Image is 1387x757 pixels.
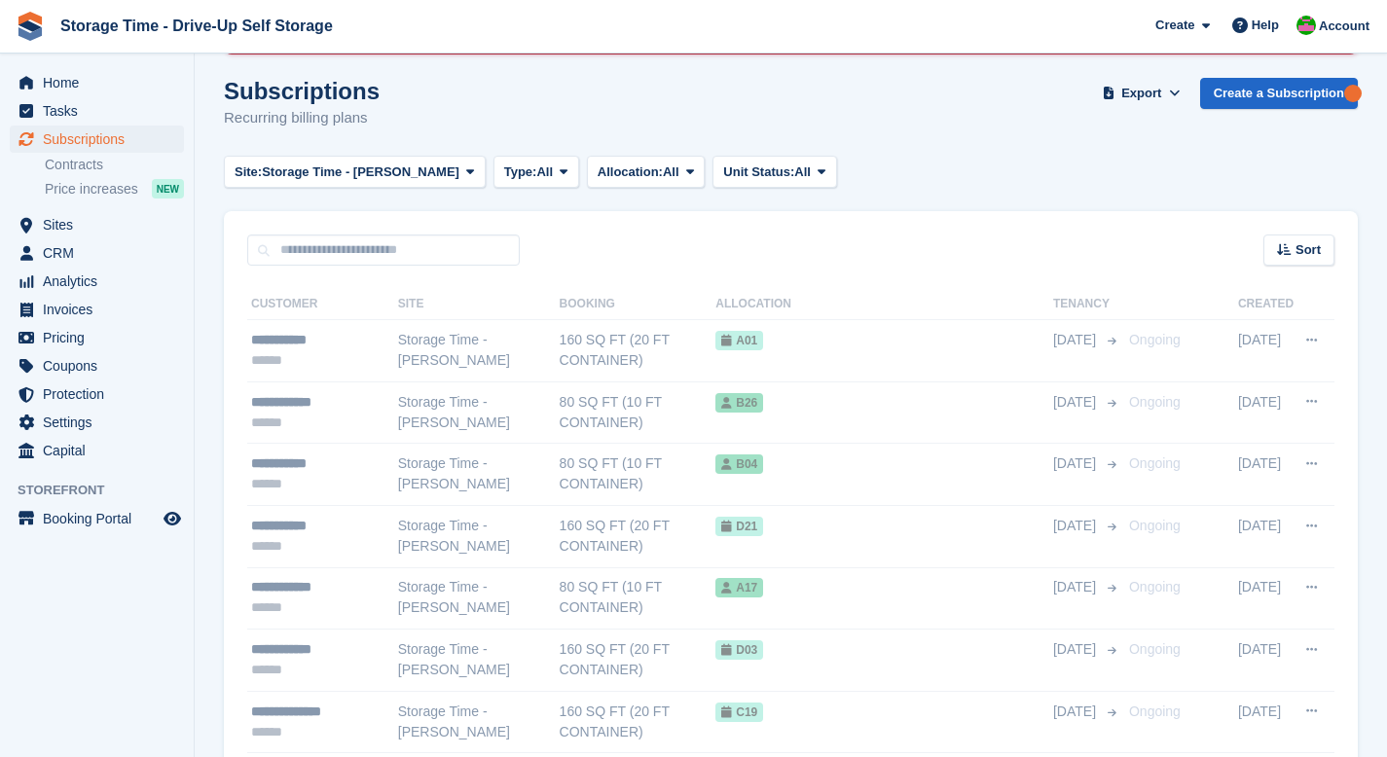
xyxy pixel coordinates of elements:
[43,97,160,125] span: Tasks
[43,380,160,408] span: Protection
[45,178,184,199] a: Price increases NEW
[1319,17,1369,36] span: Account
[43,126,160,153] span: Subscriptions
[1252,16,1279,35] span: Help
[10,505,184,532] a: menu
[10,97,184,125] a: menu
[1099,78,1185,110] button: Export
[43,239,160,267] span: CRM
[43,409,160,436] span: Settings
[1296,16,1316,35] img: Saeed
[43,505,160,532] span: Booking Portal
[161,507,184,530] a: Preview store
[43,268,160,295] span: Analytics
[45,156,184,174] a: Contracts
[224,78,380,104] h1: Subscriptions
[10,126,184,153] a: menu
[10,437,184,464] a: menu
[152,179,184,198] div: NEW
[43,69,160,96] span: Home
[45,180,138,198] span: Price increases
[10,352,184,379] a: menu
[1200,78,1358,110] a: Create a Subscription
[10,380,184,408] a: menu
[10,324,184,351] a: menu
[1344,85,1362,102] div: Tooltip anchor
[10,296,184,323] a: menu
[16,12,45,41] img: stora-icon-8386f47178a22dfd0bd8f6a31ec36ba5ce8667c1dd55bd0f319d3a0aa187defe.svg
[224,107,380,129] p: Recurring billing plans
[10,409,184,436] a: menu
[10,239,184,267] a: menu
[43,437,160,464] span: Capital
[10,211,184,238] a: menu
[43,211,160,238] span: Sites
[10,268,184,295] a: menu
[1155,16,1194,35] span: Create
[43,296,160,323] span: Invoices
[53,10,341,42] a: Storage Time - Drive-Up Self Storage
[1121,84,1161,103] span: Export
[18,481,194,500] span: Storefront
[43,352,160,379] span: Coupons
[10,69,184,96] a: menu
[43,324,160,351] span: Pricing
